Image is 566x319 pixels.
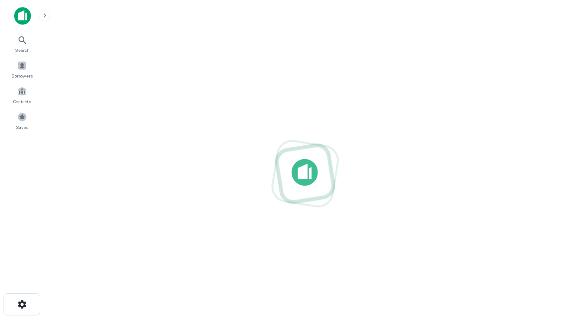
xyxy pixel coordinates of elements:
a: Search [3,31,42,55]
a: Saved [3,109,42,132]
span: Search [15,47,30,54]
a: Contacts [3,83,42,107]
iframe: Chat Widget [522,220,566,262]
a: Borrowers [3,57,42,81]
span: Saved [16,124,29,131]
span: Contacts [13,98,31,105]
span: Borrowers [11,72,33,79]
img: capitalize-icon.png [14,7,31,25]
